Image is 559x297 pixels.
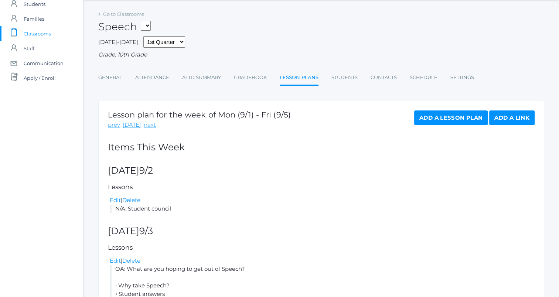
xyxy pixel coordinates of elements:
div: | [110,196,535,205]
h2: Items This Week [108,142,535,153]
h2: [DATE] [108,226,535,236]
h5: Lessons [108,244,535,251]
a: Attendance [135,70,169,85]
a: Add a Lesson Plan [414,110,488,125]
span: Staff [24,41,34,56]
span: Families [24,11,44,26]
a: Settings [450,70,474,85]
span: Classrooms [24,26,51,41]
a: Gradebook [234,70,267,85]
span: 9/3 [139,225,153,236]
div: | [110,257,535,265]
a: Students [331,70,358,85]
span: Apply / Enroll [24,71,56,85]
a: Add a Link [489,110,535,125]
h2: Speech [98,21,151,33]
span: [DATE]-[DATE] [98,38,138,45]
h5: Lessons [108,184,535,191]
a: Attd Summary [182,70,221,85]
span: Communication [24,56,64,71]
a: General [98,70,122,85]
h2: [DATE] [108,165,535,176]
a: prev [108,121,120,129]
a: Go to Classrooms [103,11,144,17]
a: Schedule [410,70,437,85]
a: next [144,121,156,129]
h1: Lesson plan for the week of Mon (9/1) - Fri (9/5) [108,110,291,119]
a: Edit [110,257,121,264]
a: Lesson Plans [280,70,318,86]
a: Contacts [371,70,397,85]
a: Delete [122,257,140,264]
li: N/A: Student council [110,205,535,213]
a: [DATE] [123,121,141,129]
a: Edit [110,197,121,204]
div: Grade: 10th Grade [98,51,544,59]
a: Delete [122,197,140,204]
span: 9/2 [139,165,153,176]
